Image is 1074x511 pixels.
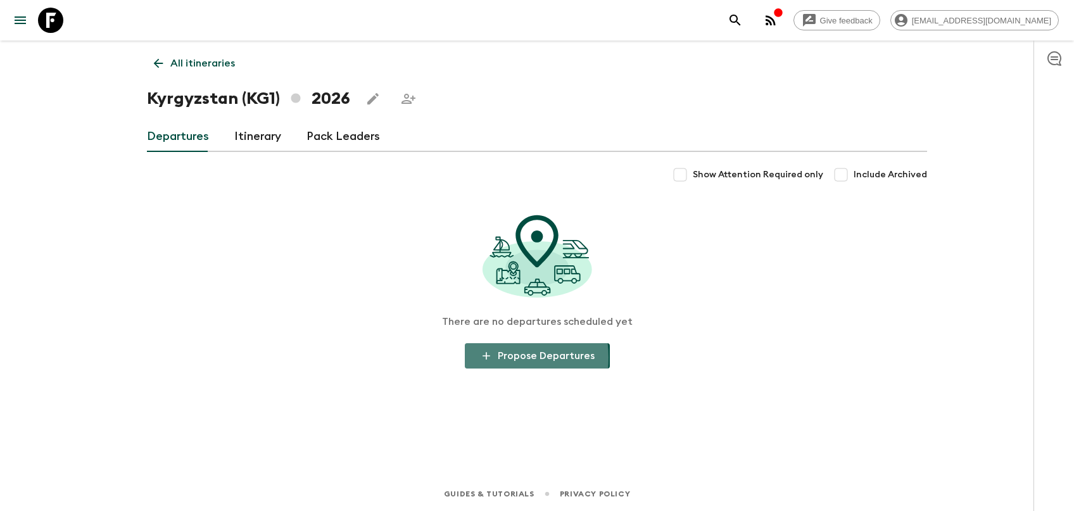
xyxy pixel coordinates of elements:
a: Itinerary [234,122,281,152]
button: Propose Departures [465,343,610,369]
p: All itineraries [170,56,235,71]
button: menu [8,8,33,33]
a: Give feedback [793,10,880,30]
span: Include Archived [854,168,927,181]
a: Departures [147,122,209,152]
a: Guides & Tutorials [444,487,534,501]
a: Pack Leaders [306,122,380,152]
span: Give feedback [813,16,880,25]
span: Share this itinerary [396,86,421,111]
div: [EMAIL_ADDRESS][DOMAIN_NAME] [890,10,1059,30]
button: search adventures [723,8,748,33]
h1: Kyrgyzstan (KG1) 2026 [147,86,350,111]
span: Show Attention Required only [693,168,823,181]
button: Edit this itinerary [360,86,386,111]
span: [EMAIL_ADDRESS][DOMAIN_NAME] [905,16,1058,25]
a: All itineraries [147,51,242,76]
a: Privacy Policy [560,487,630,501]
p: There are no departures scheduled yet [442,315,633,328]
